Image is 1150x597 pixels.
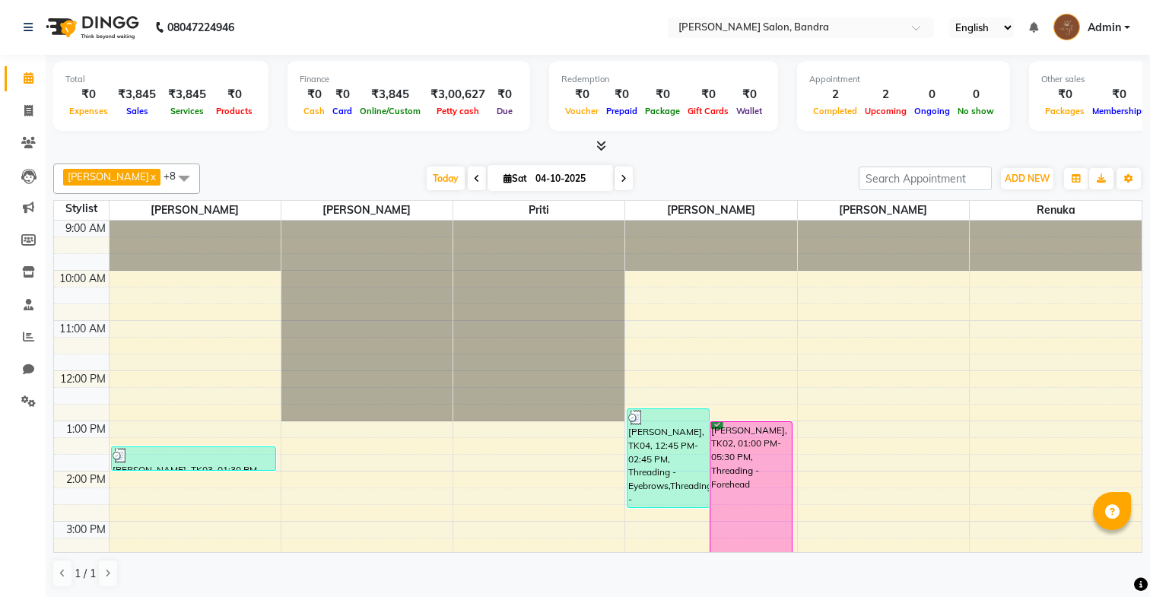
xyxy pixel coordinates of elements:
[641,106,684,116] span: Package
[1086,536,1135,582] iframe: chat widget
[300,106,329,116] span: Cash
[861,106,910,116] span: Upcoming
[684,106,732,116] span: Gift Cards
[602,106,641,116] span: Prepaid
[68,170,149,183] span: [PERSON_NAME]
[625,201,796,220] span: [PERSON_NAME]
[954,106,998,116] span: No show
[63,522,109,538] div: 3:00 PM
[500,173,531,184] span: Sat
[809,73,998,86] div: Appointment
[122,106,152,116] span: Sales
[65,73,256,86] div: Total
[424,86,491,103] div: ₹3,00,627
[63,421,109,437] div: 1:00 PM
[602,86,641,103] div: ₹0
[281,201,453,220] span: [PERSON_NAME]
[212,106,256,116] span: Products
[39,6,143,49] img: logo
[561,86,602,103] div: ₹0
[57,371,109,387] div: 12:00 PM
[809,86,861,103] div: 2
[112,86,162,103] div: ₹3,845
[167,106,208,116] span: Services
[1053,14,1080,40] img: Admin
[56,321,109,337] div: 11:00 AM
[627,409,709,507] div: [PERSON_NAME], TK04, 12:45 PM-02:45 PM, Threading - Eyebrows,Threading - UpperLips,Premium Facial...
[910,106,954,116] span: Ongoing
[453,201,624,220] span: Priti
[329,106,356,116] span: Card
[861,86,910,103] div: 2
[1041,106,1088,116] span: Packages
[809,106,861,116] span: Completed
[1088,106,1150,116] span: Memberships
[493,106,516,116] span: Due
[110,201,281,220] span: [PERSON_NAME]
[641,86,684,103] div: ₹0
[62,221,109,237] div: 9:00 AM
[356,106,424,116] span: Online/Custom
[1088,20,1121,36] span: Admin
[162,86,212,103] div: ₹3,845
[433,106,483,116] span: Petty cash
[65,106,112,116] span: Expenses
[54,201,109,217] div: Stylist
[212,86,256,103] div: ₹0
[63,472,109,487] div: 2:00 PM
[164,170,187,182] span: +8
[300,73,518,86] div: Finance
[300,86,329,103] div: ₹0
[491,86,518,103] div: ₹0
[1001,168,1053,189] button: ADD NEW
[1041,86,1088,103] div: ₹0
[75,566,96,582] span: 1 / 1
[329,86,356,103] div: ₹0
[1005,173,1050,184] span: ADD NEW
[732,86,766,103] div: ₹0
[167,6,234,49] b: 08047224946
[65,86,112,103] div: ₹0
[684,86,732,103] div: ₹0
[732,106,766,116] span: Wallet
[1088,86,1150,103] div: ₹0
[427,167,465,190] span: Today
[56,271,109,287] div: 10:00 AM
[356,86,424,103] div: ₹3,845
[531,167,607,190] input: 2025-10-04
[859,167,992,190] input: Search Appointment
[970,201,1142,220] span: Renuka
[112,447,276,470] div: [PERSON_NAME], TK03, 01:30 PM-02:00 PM, Hair Colour - Root Touch Up
[561,73,766,86] div: Redemption
[910,86,954,103] div: 0
[798,201,969,220] span: [PERSON_NAME]
[561,106,602,116] span: Voucher
[149,170,156,183] a: x
[954,86,998,103] div: 0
